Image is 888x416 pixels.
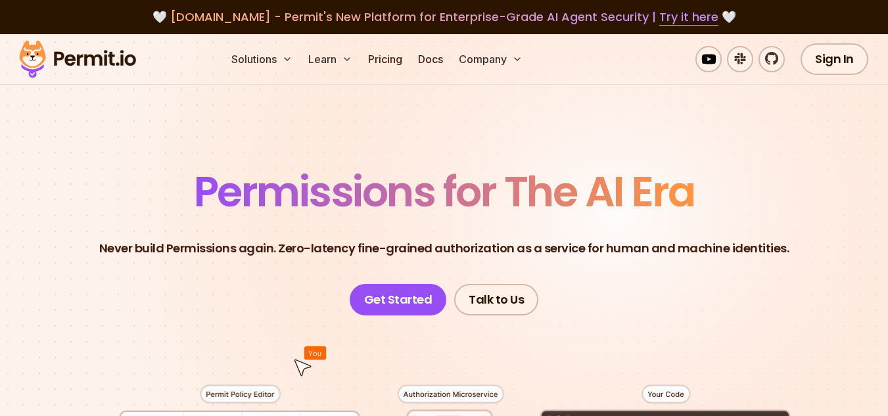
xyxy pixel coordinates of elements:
span: [DOMAIN_NAME] - Permit's New Platform for Enterprise-Grade AI Agent Security | [170,9,718,25]
a: Try it here [659,9,718,26]
p: Never build Permissions again. Zero-latency fine-grained authorization as a service for human and... [99,239,789,258]
span: Permissions for The AI Era [194,162,695,221]
a: Docs [413,46,448,72]
a: Sign In [801,43,868,75]
button: Company [454,46,528,72]
img: Permit logo [13,37,142,81]
a: Get Started [350,284,447,315]
button: Solutions [226,46,298,72]
div: 🤍 🤍 [32,8,856,26]
button: Learn [303,46,358,72]
a: Talk to Us [454,284,538,315]
a: Pricing [363,46,408,72]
